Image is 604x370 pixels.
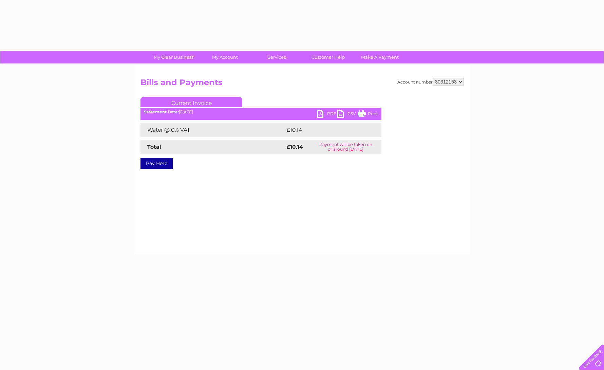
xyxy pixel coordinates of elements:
[317,110,337,119] a: PDF
[140,97,242,107] a: Current Invoice
[397,78,464,86] div: Account number
[300,51,356,63] a: Customer Help
[140,123,285,137] td: Water @ 0% VAT
[285,123,366,137] td: £10.14
[140,110,381,114] div: [DATE]
[140,78,464,91] h2: Bills and Payments
[358,110,378,119] a: Print
[352,51,408,63] a: Make A Payment
[147,144,161,150] strong: Total
[140,158,173,169] a: Pay Here
[144,109,179,114] b: Statement Date:
[287,144,303,150] strong: £10.14
[146,51,202,63] a: My Clear Business
[249,51,305,63] a: Services
[197,51,253,63] a: My Account
[337,110,358,119] a: CSV
[310,140,381,154] td: Payment will be taken on or around [DATE]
